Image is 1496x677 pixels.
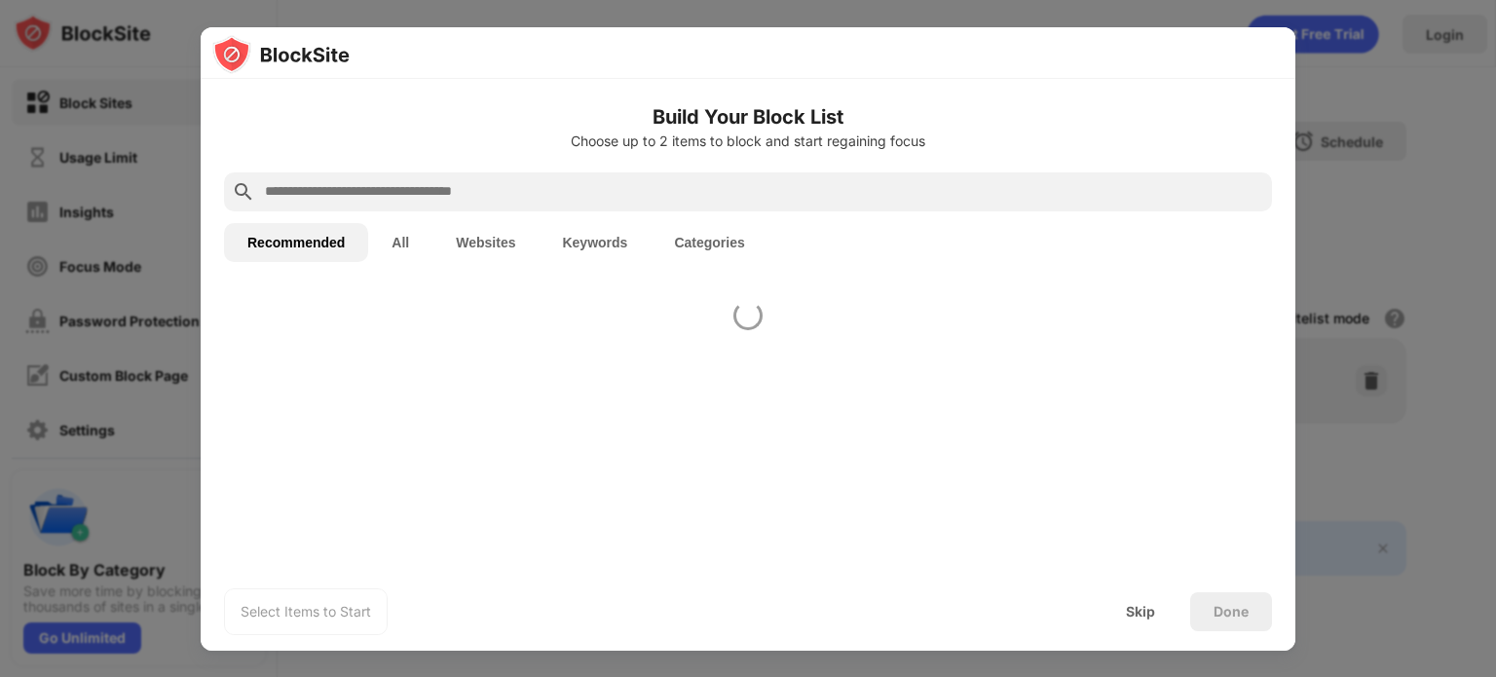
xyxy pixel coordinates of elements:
div: Skip [1126,604,1155,620]
button: Keywords [539,223,651,262]
div: Done [1214,604,1249,620]
button: Websites [432,223,539,262]
button: All [368,223,432,262]
button: Categories [651,223,767,262]
button: Recommended [224,223,368,262]
div: Choose up to 2 items to block and start regaining focus [224,133,1272,149]
img: logo-blocksite.svg [212,35,350,74]
div: Select Items to Start [241,602,371,621]
img: search.svg [232,180,255,204]
h6: Build Your Block List [224,102,1272,132]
